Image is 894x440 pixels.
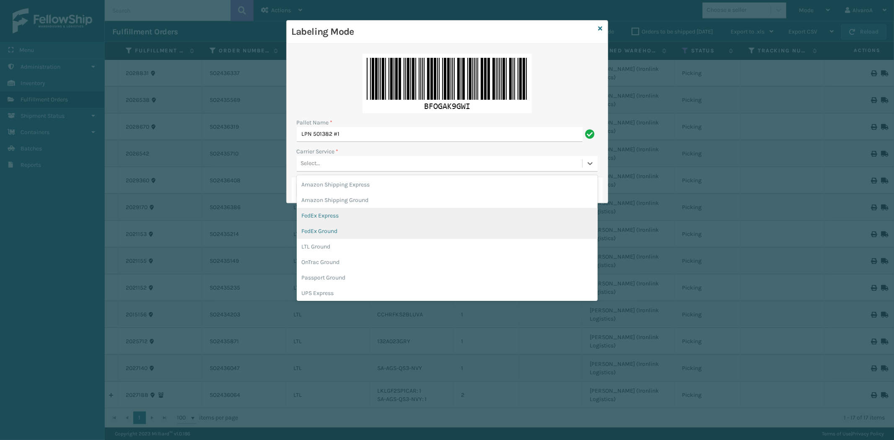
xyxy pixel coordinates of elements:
div: OnTrac Ground [297,254,598,270]
div: Amazon Shipping Ground [297,192,598,208]
div: FedEx Ground [297,223,598,239]
div: Passport Ground [297,270,598,285]
div: FedEx Express [297,208,598,223]
label: Pallet Name [297,118,333,127]
h3: Labeling Mode [292,26,595,38]
div: UPS Express [297,285,598,301]
div: LTL Ground [297,239,598,254]
div: Amazon Shipping Express [297,177,598,192]
div: Select... [301,159,321,168]
img: HaPkGa6wVMAAAAASUVORK5CYII= [363,54,532,113]
label: Carrier Service [297,147,339,156]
